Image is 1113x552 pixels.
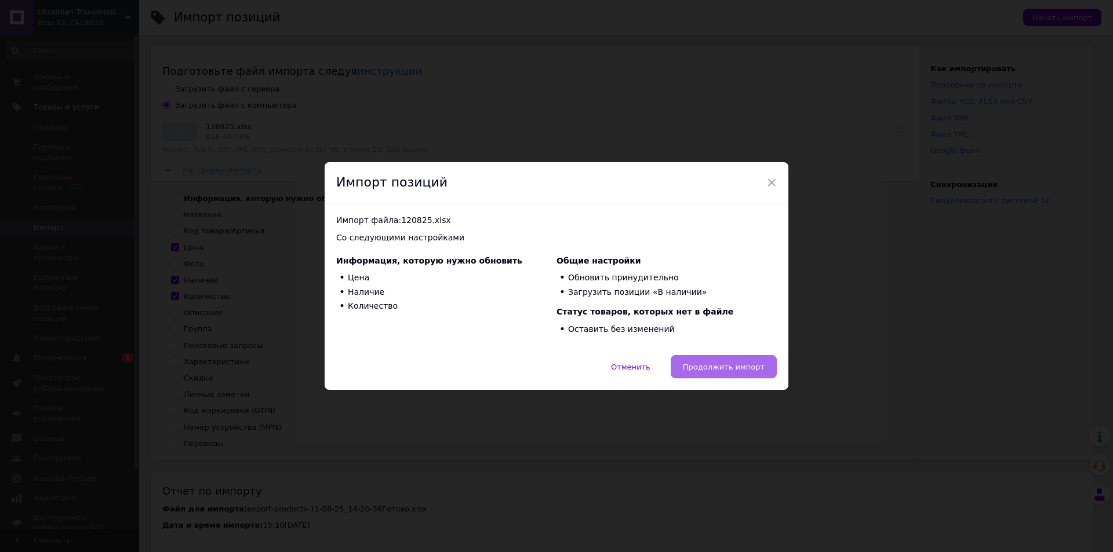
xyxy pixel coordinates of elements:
div: Импорт файла: 120825.xlsx [336,215,777,226]
span: Информация, которую нужно обновить [336,256,522,265]
li: Оставить без изменений [556,322,777,337]
button: Отменить [599,355,663,378]
span: Продолжить импорт [683,363,765,371]
div: Со следующими настройками [336,232,777,244]
span: Общие настройки [556,256,641,265]
li: Загрузить позиции «В наличии» [556,285,777,299]
span: × [766,173,777,192]
li: Наличие [336,285,556,299]
li: Цена [336,271,556,286]
div: Импорт позиций [325,162,788,204]
button: Продолжить импорт [671,355,777,378]
li: Обновить принудительно [556,271,777,286]
span: Статус товаров, которых нет в файле [556,307,733,316]
span: Отменить [611,363,650,371]
li: Количество [336,299,556,314]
